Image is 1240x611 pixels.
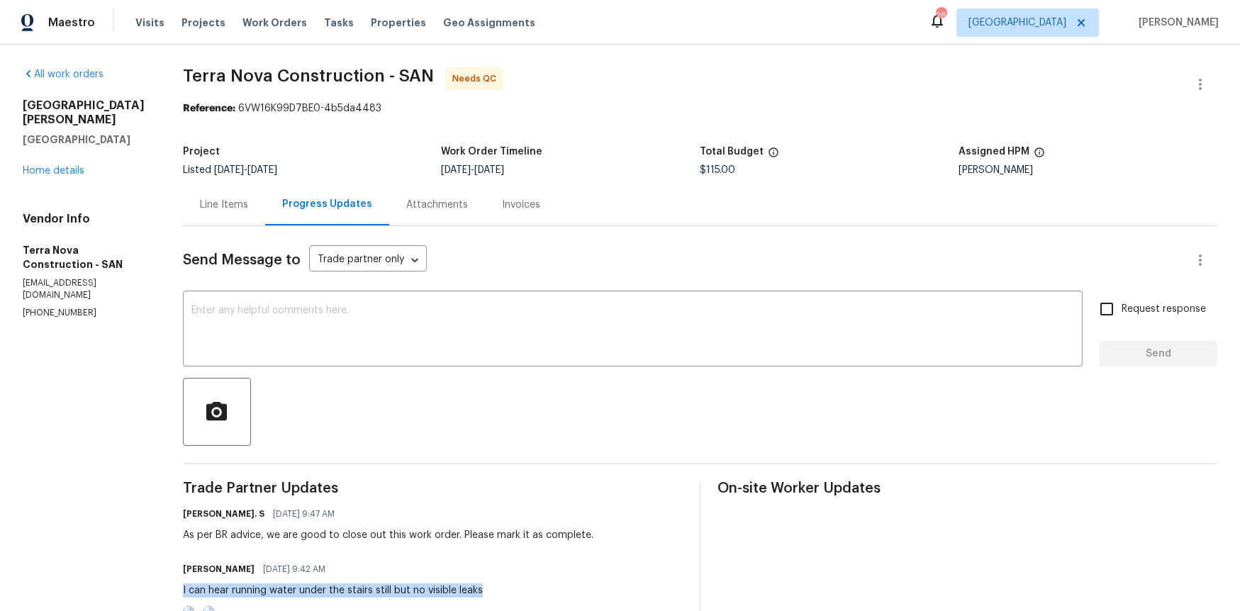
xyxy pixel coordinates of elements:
p: [EMAIL_ADDRESS][DOMAIN_NAME] [23,277,149,301]
a: All work orders [23,69,104,79]
span: [DATE] [474,165,504,175]
div: [PERSON_NAME] [959,165,1217,175]
div: I can hear running water under the stairs still but no visible leaks [183,583,483,598]
span: Terra Nova Construction - SAN [183,67,434,84]
span: Projects [181,16,225,30]
h5: [GEOGRAPHIC_DATA] [23,133,149,147]
span: Maestro [48,16,95,30]
h6: [PERSON_NAME] [183,562,255,576]
div: 26 [936,9,946,23]
span: The total cost of line items that have been proposed by Opendoor. This sum includes line items th... [768,147,779,165]
span: The hpm assigned to this work order. [1034,147,1045,165]
div: Invoices [502,198,540,212]
b: Reference: [183,103,235,113]
div: Trade partner only [309,249,427,272]
h5: Work Order Timeline [441,147,542,157]
span: Listed [183,165,277,175]
a: Home details [23,166,84,176]
span: Geo Assignments [443,16,535,30]
div: Line Items [200,198,248,212]
span: Visits [135,16,164,30]
div: Progress Updates [282,197,372,211]
p: [PHONE_NUMBER] [23,307,149,319]
span: [DATE] [441,165,471,175]
span: Properties [371,16,426,30]
span: [DATE] [214,165,244,175]
span: - [441,165,504,175]
span: [GEOGRAPHIC_DATA] [968,16,1066,30]
h6: [PERSON_NAME]. S [183,507,264,521]
span: $115.00 [700,165,735,175]
span: [DATE] 9:47 AM [273,507,335,521]
span: [DATE] [247,165,277,175]
span: Tasks [324,18,354,28]
h4: Vendor Info [23,212,149,226]
h5: Assigned HPM [959,147,1029,157]
h5: Project [183,147,220,157]
span: Trade Partner Updates [183,481,683,495]
span: Needs QC [452,72,502,86]
h5: Total Budget [700,147,764,157]
span: [PERSON_NAME] [1133,16,1219,30]
span: Send Message to [183,253,301,267]
span: Request response [1122,302,1206,317]
span: - [214,165,277,175]
span: [DATE] 9:42 AM [263,562,325,576]
div: As per BR advice, we are good to close out this work order. Please mark it as complete. [183,528,593,542]
span: Work Orders [242,16,307,30]
div: 6VW16K99D7BE0-4b5da4483 [183,101,1217,116]
div: Attachments [406,198,468,212]
h5: Terra Nova Construction - SAN [23,243,149,271]
h2: [GEOGRAPHIC_DATA][PERSON_NAME] [23,99,149,127]
span: On-site Worker Updates [717,481,1217,495]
